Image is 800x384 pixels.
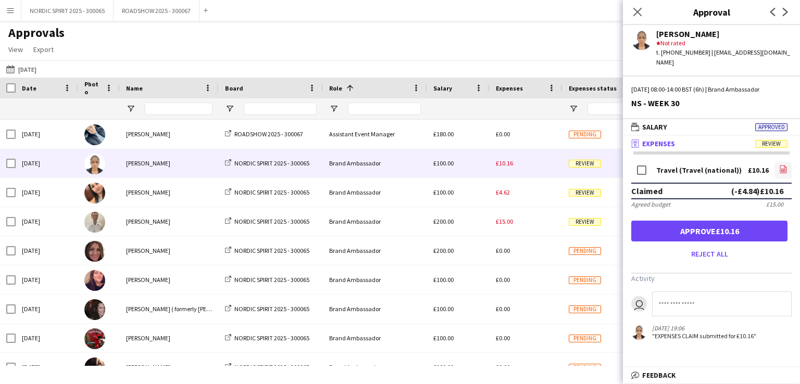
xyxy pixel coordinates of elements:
[16,120,78,148] div: [DATE]
[114,1,199,21] button: ROADSHOW 2025 - 300067
[652,332,756,340] div: "EXPENSES CLAIM submitted for £10.16"
[234,188,309,196] span: NORDIC SPIRIT 2025 - 300065
[234,363,309,371] span: NORDIC SPIRIT 2025 - 300065
[433,363,454,371] span: £100.00
[631,324,647,340] app-user-avatar: Opeyemi Ajadi
[21,1,114,21] button: NORDIC SPIRIT 2025 - 300065
[120,178,219,207] div: [PERSON_NAME]
[120,149,219,177] div: [PERSON_NAME]
[120,207,219,236] div: [PERSON_NAME]
[433,334,454,342] span: £100.00
[225,217,309,225] a: NORDIC SPIRIT 2025 - 300065
[225,247,309,254] a: NORDIC SPIRIT 2025 - 300065
[225,334,309,342] a: NORDIC SPIRIT 2025 - 300065
[496,217,513,225] span: £15.00
[496,276,510,284] span: £0.00
[587,103,629,115] input: Expenses status Filter Input
[84,183,105,203] img: Monika Nanda
[433,247,454,254] span: £200.00
[120,236,219,265] div: [PERSON_NAME]
[496,247,510,254] span: £0.00
[755,140,787,148] span: Review
[569,276,601,284] span: Pending
[631,98,792,108] div: NS - WEEK 30
[120,295,219,323] div: [PERSON_NAME] ( formerly [PERSON_NAME])
[84,299,105,320] img: Carma Conroy Brown ( formerly Crossley)
[234,130,303,138] span: ROADSHOW 2025 - 300067
[433,130,454,138] span: £180.00
[642,370,676,380] span: Feedback
[631,85,792,94] div: [DATE] 08:00-14:00 BST (6h) | Brand Ambassador
[4,63,39,75] button: [DATE]
[323,324,427,352] div: Brand Ambassador
[225,104,234,113] button: Open Filter Menu
[225,305,309,313] a: NORDIC SPIRIT 2025 - 300065
[234,247,309,254] span: NORDIC SPIRIT 2025 - 300065
[329,104,339,113] button: Open Filter Menu
[33,45,54,54] span: Export
[29,43,58,56] a: Export
[433,276,454,284] span: £100.00
[569,335,601,342] span: Pending
[225,159,309,167] a: NORDIC SPIRIT 2025 - 300065
[569,160,601,168] span: Review
[126,84,143,92] span: Name
[120,120,219,148] div: [PERSON_NAME]
[496,188,510,196] span: £4.62
[656,167,742,174] div: Travel (Travel (national))
[631,186,662,196] div: Claimed
[433,305,454,313] span: £100.00
[84,124,105,145] img: Giedrius Karusevicius
[16,207,78,236] div: [DATE]
[323,353,427,381] div: Brand Ambassador
[766,200,783,208] div: £15.00
[755,123,787,131] span: Approved
[496,363,510,371] span: £0.00
[84,270,105,291] img: mina dilella
[126,104,135,113] button: Open Filter Menu
[569,84,617,92] span: Expenses status
[569,189,601,197] span: Review
[623,136,800,151] mat-expansion-panel-header: ExpensesReview
[145,103,213,115] input: Name Filter Input
[323,120,427,148] div: Assistant Event Manager
[348,103,421,115] input: Role Filter Input
[569,247,601,255] span: Pending
[433,84,452,92] span: Salary
[16,324,78,352] div: [DATE]
[84,212,105,233] img: Adam Mather
[16,149,78,177] div: [DATE]
[631,221,787,241] button: Approve£10.16
[731,186,783,196] div: (-£4.84) £10.16
[323,207,427,236] div: Brand Ambassador
[225,363,309,371] a: NORDIC SPIRIT 2025 - 300065
[225,188,309,196] a: NORDIC SPIRIT 2025 - 300065
[631,200,670,208] div: Agreed budget
[323,265,427,294] div: Brand Ambassador
[323,295,427,323] div: Brand Ambassador
[84,241,105,262] img: Claire Mckeown
[244,103,317,115] input: Board Filter Input
[433,188,454,196] span: £100.00
[656,29,792,39] div: [PERSON_NAME]
[496,159,513,167] span: £10.16
[225,130,303,138] a: ROADSHOW 2025 - 300067
[642,122,667,132] span: Salary
[496,305,510,313] span: £0.00
[569,131,601,138] span: Pending
[120,265,219,294] div: [PERSON_NAME]
[8,45,23,54] span: View
[631,246,787,262] button: Reject all
[323,149,427,177] div: Brand Ambassador
[234,334,309,342] span: NORDIC SPIRIT 2025 - 300065
[234,276,309,284] span: NORDIC SPIRIT 2025 - 300065
[16,178,78,207] div: [DATE]
[569,104,578,113] button: Open Filter Menu
[631,274,792,283] h3: Activity
[433,159,454,167] span: £100.00
[234,305,309,313] span: NORDIC SPIRIT 2025 - 300065
[120,353,219,381] div: [PERSON_NAME]
[323,178,427,207] div: Brand Ambassador
[329,84,342,92] span: Role
[642,139,675,148] span: Expenses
